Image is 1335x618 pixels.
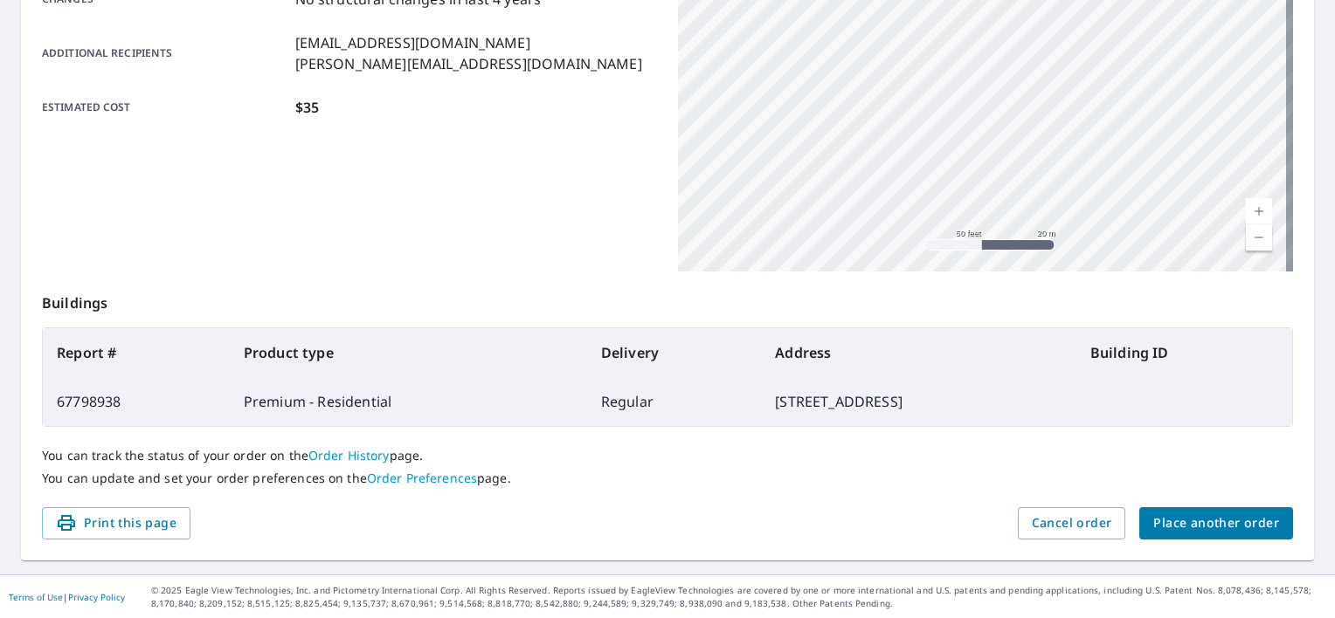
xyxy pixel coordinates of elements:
[68,591,125,603] a: Privacy Policy
[230,328,587,377] th: Product type
[295,32,642,53] p: [EMAIL_ADDRESS][DOMAIN_NAME]
[1246,198,1272,224] a: Current Level 19, Zoom In
[1153,512,1279,534] span: Place another order
[1246,224,1272,251] a: Current Level 19, Zoom Out
[761,377,1076,426] td: [STREET_ADDRESS]
[1076,328,1292,377] th: Building ID
[1018,507,1126,539] button: Cancel order
[295,97,319,118] p: $35
[9,592,125,602] p: |
[9,591,63,603] a: Terms of Use
[367,470,477,486] a: Order Preferences
[295,53,642,74] p: [PERSON_NAME][EMAIL_ADDRESS][DOMAIN_NAME]
[42,271,1293,327] p: Buildings
[761,328,1076,377] th: Address
[43,377,230,426] td: 67798938
[587,377,762,426] td: Regular
[587,328,762,377] th: Delivery
[42,97,288,118] p: Estimated cost
[151,584,1326,610] p: © 2025 Eagle View Technologies, Inc. and Pictometry International Corp. All Rights Reserved. Repo...
[56,512,176,534] span: Print this page
[42,448,1293,463] p: You can track the status of your order on the page.
[308,447,390,463] a: Order History
[43,328,230,377] th: Report #
[42,32,288,74] p: Additional recipients
[42,470,1293,486] p: You can update and set your order preferences on the page.
[1032,512,1112,534] span: Cancel order
[230,377,587,426] td: Premium - Residential
[42,507,190,539] button: Print this page
[1139,507,1293,539] button: Place another order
